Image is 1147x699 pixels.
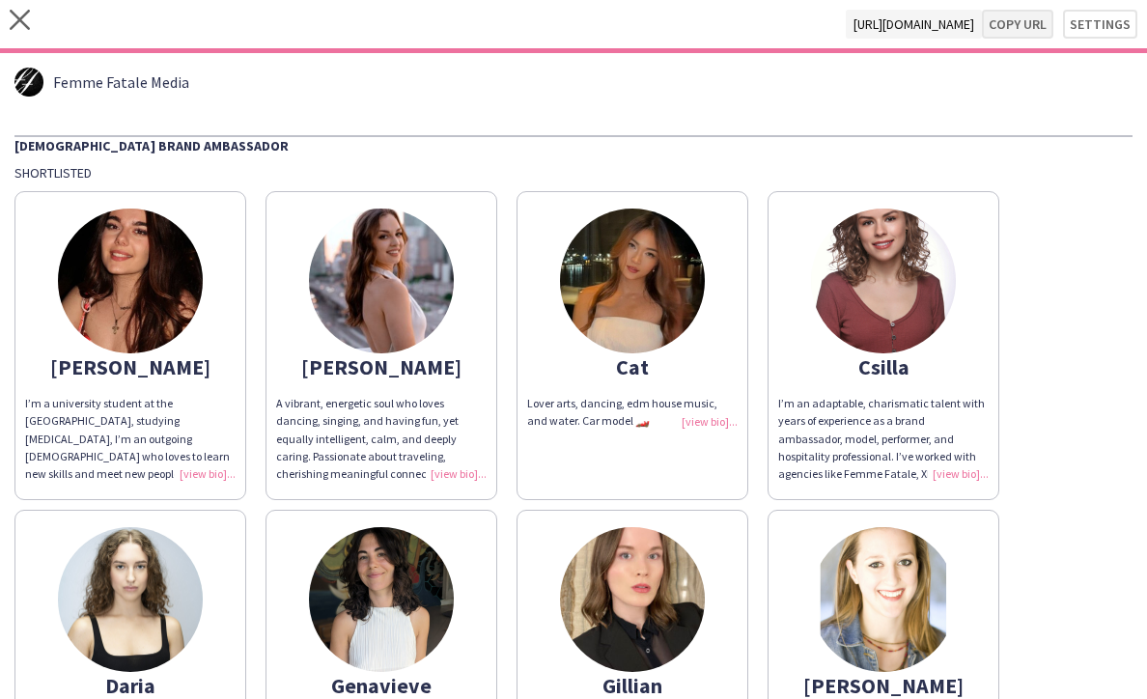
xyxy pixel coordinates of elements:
img: thumb-686ed2b01dae5.jpeg [560,527,705,672]
div: [DEMOGRAPHIC_DATA] Brand Ambassador [14,135,1133,154]
div: Cat [527,358,738,376]
div: Gillian [527,677,738,694]
div: [PERSON_NAME] [276,358,487,376]
div: [PERSON_NAME] [25,358,236,376]
div: Daria [25,677,236,694]
div: Genavieve [276,677,487,694]
div: I’m a university student at the [GEOGRAPHIC_DATA], studying [MEDICAL_DATA], I’m an outgoing [DEMO... [25,395,236,483]
span: Femme Fatale Media [53,73,189,91]
div: [PERSON_NAME] [778,677,989,694]
button: Settings [1063,10,1137,39]
img: thumb-3157f910-9e2d-4c32-8783-603d31bf17dd.jpg [58,527,203,672]
div: I’m an adaptable, charismatic talent with years of experience as a brand ambassador, model, perfo... [778,395,989,483]
div: Lover arts, dancing, edm house music, and water. Car model 🏎️ [527,395,738,430]
img: thumb-1d5e92f9-4f15-4484-a717-e9daa625263f.jpg [560,209,705,353]
div: Csilla [778,358,989,376]
img: thumb-0bddb9f4-0717-463c-9bb9-10a485439a99.jpg [811,527,956,672]
img: thumb-348f6e32-d259-4156-bd3a-4c7a5a998305.jpg [309,209,454,353]
img: thumb-526dc572-1bf3-40d4-a38a-5d3a078f091f.jpg [811,209,956,353]
button: Copy url [982,10,1053,39]
span: [URL][DOMAIN_NAME] [846,10,982,39]
div: A vibrant, energetic soul who loves dancing, singing, and having fun, yet equally intelligent, ca... [276,395,487,483]
img: thumb-5d261e8036265.jpg [14,68,43,97]
img: thumb-d65a1967-f3a1-4f5c-9580-5bc572cacd46.jpg [58,209,203,353]
div: Shortlisted [14,164,1133,182]
img: thumb-707bfd96-8c97-4d8d-97cd-3f6696379061.jpg [309,527,454,672]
